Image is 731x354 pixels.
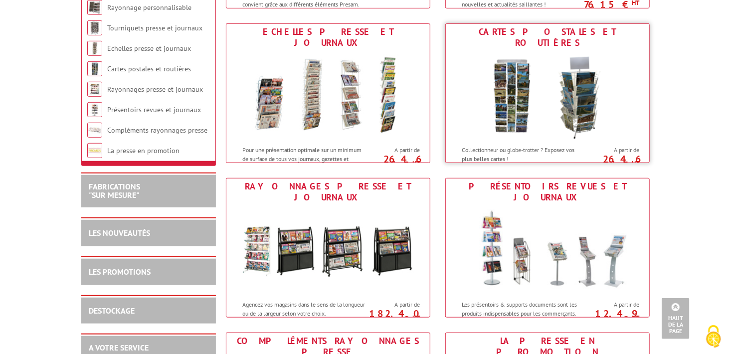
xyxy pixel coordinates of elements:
[107,3,191,12] a: Rayonnage personnalisable
[87,143,102,158] img: La presse en promotion
[87,102,102,117] img: Présentoirs revues et journaux
[87,20,102,35] img: Tourniquets presse et journaux
[588,146,639,154] span: A partir de
[229,26,427,48] div: Echelles presse et journaux
[369,301,420,309] span: A partir de
[107,105,201,114] a: Présentoirs revues et journaux
[89,181,140,200] a: FABRICATIONS"Sur Mesure"
[242,146,366,171] p: Pour une présentation optimale sur un minimum de surface de tous vos journaux, gazettes et hebdos !
[236,51,420,141] img: Echelles presse et journaux
[632,314,639,322] sup: HT
[412,159,420,168] sup: HT
[583,311,639,323] p: 12.49 €
[583,156,639,168] p: 26.46 €
[87,123,102,138] img: Compléments rayonnages presse
[226,23,430,163] a: Echelles presse et journaux Echelles presse et journaux Pour une présentation optimale sur un min...
[455,205,640,295] img: Présentoirs revues et journaux
[242,300,366,317] p: Agencez vos magasins dans le sens de la longueur ou de la largeur selon votre choix.
[89,267,151,277] a: LES PROMOTIONS
[107,23,202,32] a: Tourniquets presse et journaux
[236,205,420,295] img: Rayonnages presse et journaux
[462,146,585,163] p: Collectionneur ou globe-trotter ? Exposez vos plus belles cartes !
[588,301,639,309] span: A partir de
[89,306,135,316] a: DESTOCKAGE
[107,146,180,155] a: La presse en promotion
[662,298,690,339] a: Haut de la page
[89,344,208,353] h2: A votre service
[448,26,647,48] div: Cartes postales et routières
[455,51,640,141] img: Cartes postales et routières
[445,23,650,163] a: Cartes postales et routières Cartes postales et routières Collectionneur ou globe-trotter ? Expos...
[87,61,102,76] img: Cartes postales et routières
[107,44,191,53] a: Echelles presse et journaux
[87,82,102,97] img: Rayonnages presse et journaux
[369,146,420,154] span: A partir de
[107,64,191,73] a: Cartes postales et routières
[462,300,585,317] p: Les présentoirs & supports documents sont les produits indispensables pour les commerçants.
[583,1,639,7] p: 76.15 €
[89,228,150,238] a: LES NOUVEAUTÉS
[107,126,207,135] a: Compléments rayonnages presse
[364,311,420,323] p: 182.40 €
[445,178,650,318] a: Présentoirs revues et journaux Présentoirs revues et journaux Les présentoirs & supports document...
[632,159,639,168] sup: HT
[412,314,420,322] sup: HT
[87,41,102,56] img: Echelles presse et journaux
[107,85,203,94] a: Rayonnages presse et journaux
[229,181,427,203] div: Rayonnages presse et journaux
[226,178,430,318] a: Rayonnages presse et journaux Rayonnages presse et journaux Agencez vos magasins dans le sens de ...
[448,181,647,203] div: Présentoirs revues et journaux
[701,324,726,349] img: Cookies (modal window)
[364,156,420,168] p: 26.46 €
[696,320,731,354] button: Cookies (modal window)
